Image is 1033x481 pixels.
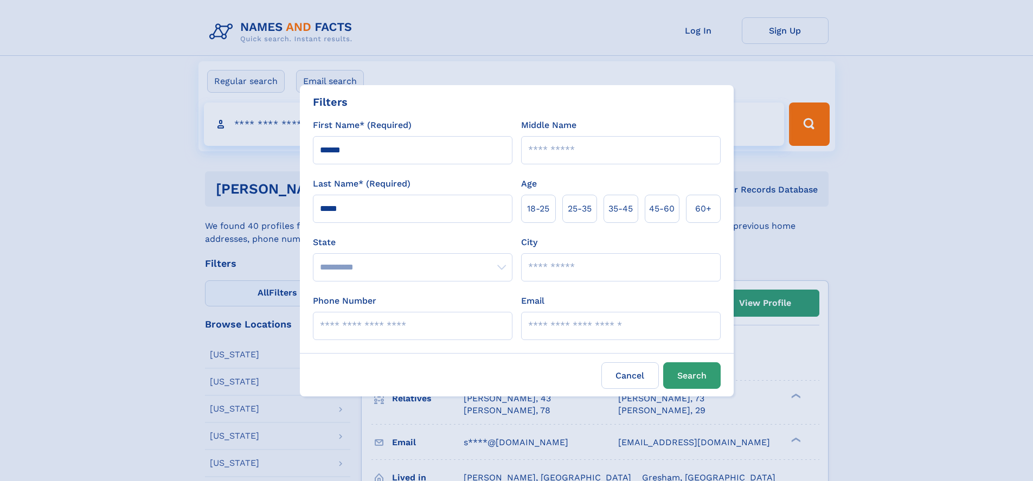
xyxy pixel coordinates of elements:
button: Search [663,362,721,389]
span: 45‑60 [649,202,675,215]
label: Age [521,177,537,190]
label: Cancel [601,362,659,389]
div: Filters [313,94,348,110]
label: First Name* (Required) [313,119,412,132]
span: 35‑45 [608,202,633,215]
label: Last Name* (Required) [313,177,410,190]
label: City [521,236,537,249]
label: Email [521,294,544,307]
label: State [313,236,512,249]
span: 25‑35 [568,202,592,215]
span: 18‑25 [527,202,549,215]
label: Middle Name [521,119,576,132]
label: Phone Number [313,294,376,307]
span: 60+ [695,202,711,215]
